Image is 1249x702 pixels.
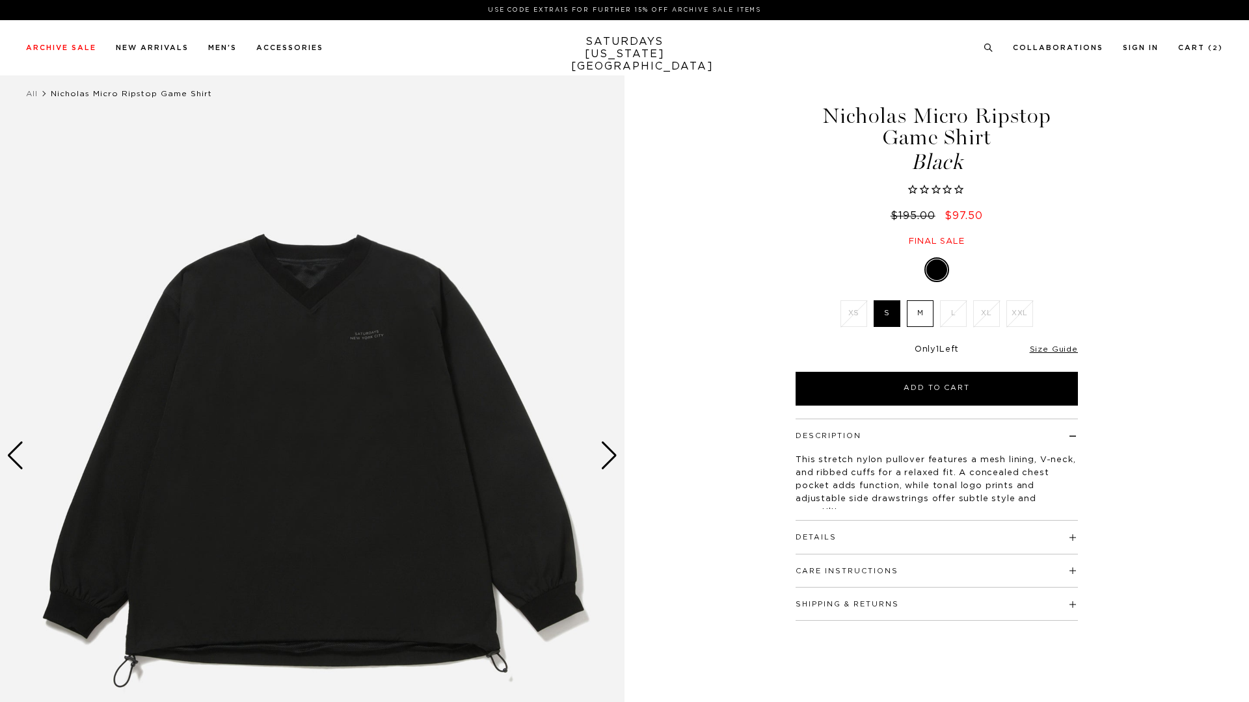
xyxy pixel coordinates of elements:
p: Use Code EXTRA15 for Further 15% Off Archive Sale Items [31,5,1218,15]
label: S [874,300,900,327]
button: Description [796,432,861,439]
a: Men's [208,44,237,51]
span: $97.50 [945,211,983,221]
div: Final sale [794,236,1080,247]
span: Black [794,151,1080,173]
a: New Arrivals [116,44,189,51]
div: Only Left [796,344,1078,356]
a: Collaborations [1013,44,1103,51]
button: Care Instructions [796,567,898,575]
span: 1 [936,345,939,354]
small: 2 [1213,45,1218,51]
button: Shipping & Returns [796,601,899,608]
a: Cart (2) [1178,44,1223,51]
button: Details [796,534,837,541]
h1: Nicholas Micro Ripstop Game Shirt [794,105,1080,173]
div: Next slide [600,441,618,470]
span: Rated 0.0 out of 5 stars 0 reviews [794,183,1080,198]
a: Sign In [1123,44,1159,51]
a: All [26,90,38,97]
p: This stretch nylon pullover features a mesh lining, V-neck, and ribbed cuffs for a relaxed fit. A... [796,454,1078,519]
a: Archive Sale [26,44,96,51]
a: Accessories [256,44,323,51]
a: SATURDAYS[US_STATE][GEOGRAPHIC_DATA] [571,36,678,73]
div: Previous slide [7,441,24,470]
a: Size Guide [1030,345,1078,353]
label: M [907,300,933,327]
span: Nicholas Micro Ripstop Game Shirt [51,90,212,97]
button: Add to Cart [796,372,1078,406]
del: $195.00 [891,211,941,221]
